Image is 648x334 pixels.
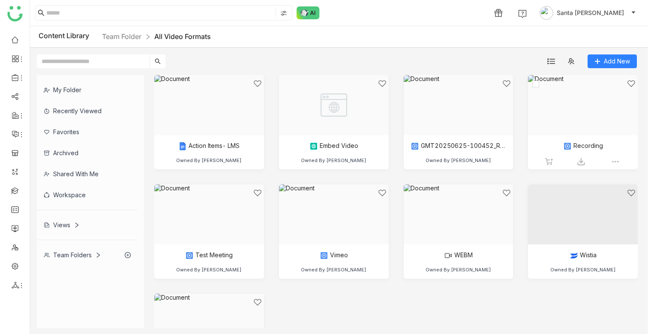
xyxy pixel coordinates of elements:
[309,142,358,150] div: Embed Video
[178,142,240,150] div: Action Items- LMS
[44,221,80,229] div: Views
[570,251,597,260] div: Wistia
[550,267,616,273] div: Owned By [PERSON_NAME]
[404,75,513,135] img: Document
[547,57,555,65] img: list.svg
[185,251,194,260] img: mp4.svg
[404,184,513,244] img: Document
[411,142,507,150] div: GMT20250625-100452_Recording_1920x108
[528,184,638,294] img: Document
[577,157,585,166] img: download.svg
[39,31,211,42] div: Content Library
[297,6,320,19] img: ask-buddy-normal.svg
[588,54,637,68] button: Add New
[444,251,453,260] img: webm.svg
[37,163,138,184] div: Shared with me
[37,142,138,163] div: Archived
[185,251,233,260] div: Test Meeting
[44,251,101,259] div: Team Folders
[570,251,578,260] img: wistia.svg
[604,57,630,66] span: Add New
[426,267,491,273] div: Owned By [PERSON_NAME]
[320,251,328,260] img: mp4.svg
[444,251,473,260] div: WEBM
[528,75,638,135] img: Document
[154,75,264,135] img: Document
[309,142,318,150] img: article.svg
[176,157,242,163] div: Owned By [PERSON_NAME]
[320,251,348,260] div: Vimeo
[545,157,553,166] img: add_to_share_grey.svg
[301,157,366,163] div: Owned By [PERSON_NAME]
[102,32,141,41] a: Team Folder
[426,157,491,163] div: Owned By [PERSON_NAME]
[154,184,264,244] img: Document
[279,184,389,244] img: Document
[178,142,187,150] img: g-doc.svg
[176,267,242,273] div: Owned By [PERSON_NAME]
[538,6,638,20] button: Santa [PERSON_NAME]
[540,6,553,20] img: avatar
[557,8,624,18] span: Santa [PERSON_NAME]
[280,10,287,17] img: search-type.svg
[37,79,138,100] div: My Folder
[37,100,138,121] div: Recently Viewed
[154,32,211,41] a: All Video Formats
[37,184,138,205] div: Workspace
[518,9,527,18] img: help.svg
[301,267,366,273] div: Owned By [PERSON_NAME]
[611,157,620,166] img: more-options.svg
[37,121,138,142] div: Favorites
[7,6,23,21] img: logo
[411,142,419,150] img: mp4.svg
